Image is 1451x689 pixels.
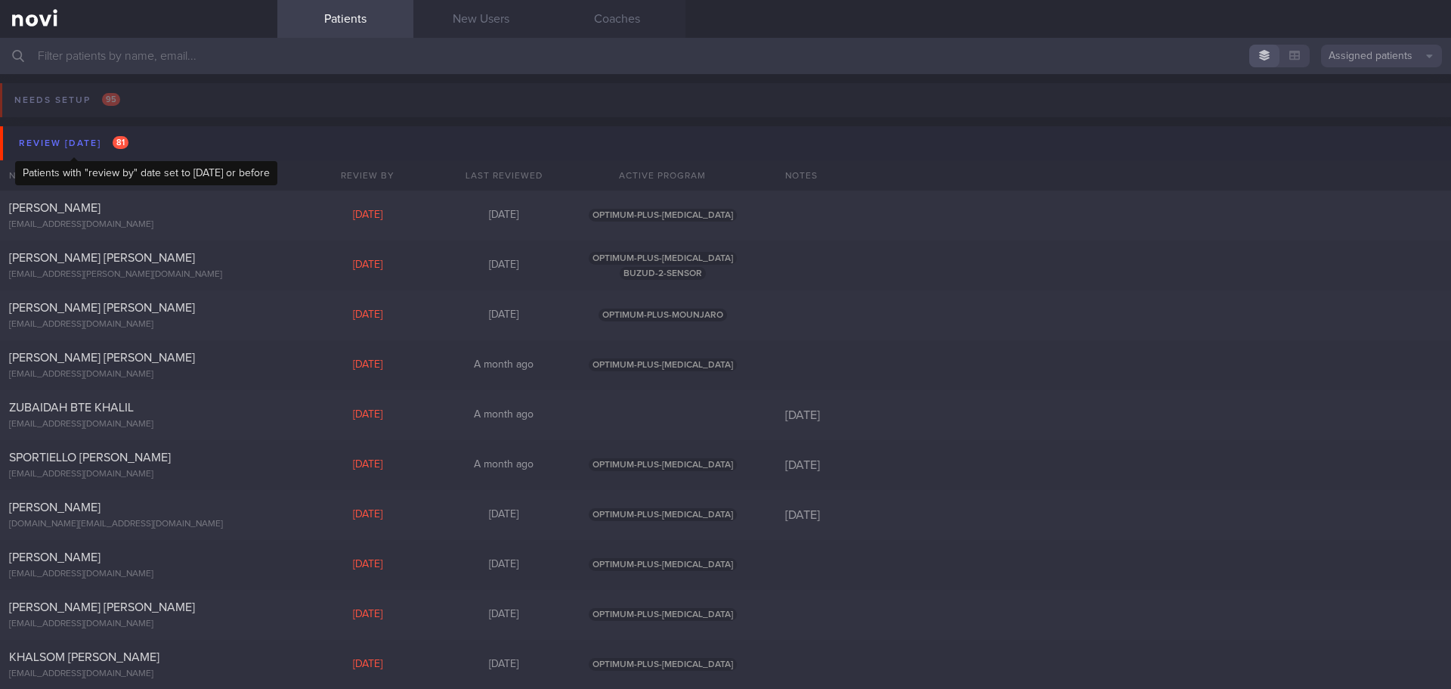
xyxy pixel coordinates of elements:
[9,551,101,563] span: [PERSON_NAME]
[9,352,195,364] span: [PERSON_NAME] [PERSON_NAME]
[300,160,436,191] div: Review By
[15,133,132,154] div: Review [DATE]
[436,508,572,522] div: [DATE]
[300,259,436,272] div: [DATE]
[300,508,436,522] div: [DATE]
[9,269,268,281] div: [EMAIL_ADDRESS][PERSON_NAME][DOMAIN_NAME]
[599,309,727,321] span: OPTIMUM-PLUS-MOUNJARO
[113,136,128,149] span: 81
[589,658,737,671] span: OPTIMUM-PLUS-[MEDICAL_DATA]
[300,209,436,222] div: [DATE]
[217,160,277,191] div: Chats
[9,501,101,514] span: [PERSON_NAME]
[589,358,737,371] span: OPTIMUM-PLUS-[MEDICAL_DATA]
[436,558,572,572] div: [DATE]
[300,658,436,672] div: [DATE]
[776,507,1451,523] div: [DATE]
[436,160,572,191] div: Last Reviewed
[9,319,268,331] div: [EMAIL_ADDRESS][DOMAIN_NAME]
[9,651,159,663] span: KHALSOM [PERSON_NAME]
[436,458,572,472] div: A month ago
[9,569,268,580] div: [EMAIL_ADDRESS][DOMAIN_NAME]
[589,608,737,621] span: OPTIMUM-PLUS-[MEDICAL_DATA]
[436,309,572,322] div: [DATE]
[572,160,753,191] div: Active Program
[300,309,436,322] div: [DATE]
[9,202,101,214] span: [PERSON_NAME]
[9,419,268,430] div: [EMAIL_ADDRESS][DOMAIN_NAME]
[300,608,436,622] div: [DATE]
[589,252,737,265] span: OPTIMUM-PLUS-[MEDICAL_DATA]
[436,608,572,622] div: [DATE]
[9,452,171,464] span: SPORTIELLO [PERSON_NAME]
[589,558,737,571] span: OPTIMUM-PLUS-[MEDICAL_DATA]
[589,458,737,471] span: OPTIMUM-PLUS-[MEDICAL_DATA]
[9,669,268,680] div: [EMAIL_ADDRESS][DOMAIN_NAME]
[436,408,572,422] div: A month ago
[300,458,436,472] div: [DATE]
[300,408,436,422] div: [DATE]
[102,93,120,106] span: 95
[776,160,1451,191] div: Notes
[776,458,1451,473] div: [DATE]
[1321,45,1442,67] button: Assigned patients
[9,302,195,314] span: [PERSON_NAME] [PERSON_NAME]
[300,558,436,572] div: [DATE]
[436,658,572,672] div: [DATE]
[11,90,124,110] div: Needs setup
[776,408,1451,423] div: [DATE]
[436,358,572,372] div: A month ago
[9,601,195,613] span: [PERSON_NAME] [PERSON_NAME]
[436,209,572,222] div: [DATE]
[9,219,268,231] div: [EMAIL_ADDRESS][DOMAIN_NAME]
[9,402,134,414] span: ZUBAIDAH BTE KHALIL
[620,267,706,280] span: BUZUD-2-SENSOR
[436,259,572,272] div: [DATE]
[9,469,268,480] div: [EMAIL_ADDRESS][DOMAIN_NAME]
[9,369,268,380] div: [EMAIL_ADDRESS][DOMAIN_NAME]
[9,619,268,630] div: [EMAIL_ADDRESS][DOMAIN_NAME]
[589,209,737,222] span: OPTIMUM-PLUS-[MEDICAL_DATA]
[300,358,436,372] div: [DATE]
[9,252,195,264] span: [PERSON_NAME] [PERSON_NAME]
[9,519,268,530] div: [DOMAIN_NAME][EMAIL_ADDRESS][DOMAIN_NAME]
[589,508,737,521] span: OPTIMUM-PLUS-[MEDICAL_DATA]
